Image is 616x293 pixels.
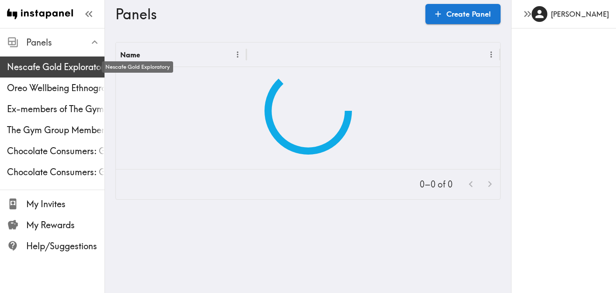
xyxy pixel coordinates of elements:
[141,48,154,61] button: Sort
[26,36,104,49] span: Panels
[7,82,104,94] span: Oreo Wellbeing Ethnography
[26,240,104,252] span: Help/Suggestions
[26,219,104,231] span: My Rewards
[7,124,104,136] span: The Gym Group Membership Usage Ethnography
[115,6,418,22] h3: Panels
[425,4,501,24] a: Create Panel
[120,50,140,59] div: Name
[7,166,104,178] span: Chocolate Consumers: Guilt Ethnography - Hypotheses Task
[102,61,173,73] div: Nescafe Gold Exploratory
[420,178,452,191] p: 0–0 of 0
[551,9,609,19] h6: [PERSON_NAME]
[7,103,104,115] span: Ex-members of The Gym Group Ethnography
[484,48,498,61] button: Menu
[252,48,265,61] button: Sort
[231,48,244,61] button: Menu
[7,145,104,157] span: Chocolate Consumers: Guilt Ethnography - Consumption Task
[7,61,104,73] span: Nescafe Gold Exploratory
[26,198,104,210] span: My Invites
